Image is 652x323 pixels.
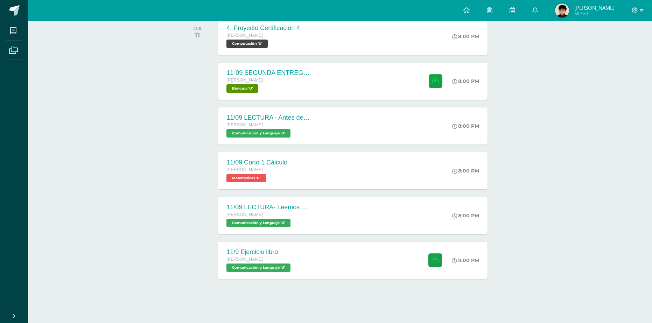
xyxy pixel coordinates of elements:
[574,4,615,11] span: [PERSON_NAME]
[226,264,290,272] span: Comunicación y Lenguaje 'U'
[194,31,202,39] div: 11
[452,212,479,219] div: 8:00 PM
[452,78,479,84] div: 8:00 PM
[226,219,290,227] span: Comunicación y Lenguaje 'U'
[226,167,263,172] span: [PERSON_NAME]
[452,33,479,40] div: 8:00 PM
[452,123,479,129] div: 8:00 PM
[226,204,310,211] div: 11/09 LECTURA- Leemos de la página 5 a la 11. [PERSON_NAME]. La descubridora del radio
[226,24,300,32] div: 4. Proyecto Certificación 4
[226,159,287,166] div: 11/09 Corto 1 Cálculo
[226,212,263,217] span: [PERSON_NAME]
[574,10,615,16] span: Mi Perfil
[194,26,202,31] div: JUE
[226,40,268,48] span: Computación 'U'
[555,3,569,17] img: df962ed01f737edf80b9344964ad4743.png
[226,129,290,138] span: Comunicación y Lenguaje 'U'
[452,168,479,174] div: 8:00 PM
[226,69,310,77] div: 11-09 SEGUNDA ENTREGA DE GUÍA
[226,114,310,121] div: 11/09 LECTURA - Antes de leer. [PERSON_NAME]. La descubridora del radio (Digital)
[226,122,263,127] span: [PERSON_NAME]
[226,78,263,83] span: [PERSON_NAME]
[226,84,258,93] span: Biología 'U'
[226,174,266,182] span: Matemáticas 'U'
[452,257,479,264] div: 11:00 PM
[226,33,263,38] span: [PERSON_NAME]
[226,248,292,256] div: 11/9 Ejercicio libro
[226,257,263,262] span: [PERSON_NAME]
